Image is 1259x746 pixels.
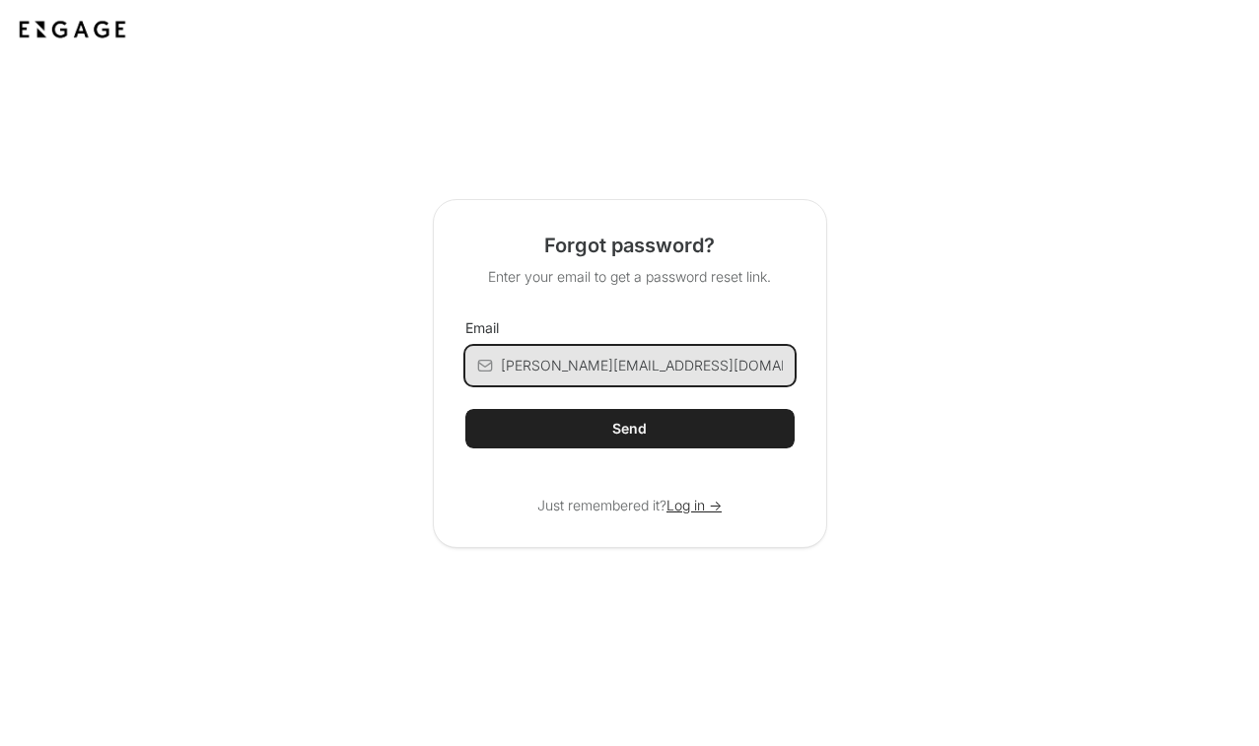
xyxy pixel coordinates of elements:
div: Send [612,419,647,439]
h2: Forgot password? [544,232,715,259]
p: Enter your email to get a password reset link. [488,267,771,287]
label: Email [465,318,499,338]
a: Log in -> [666,496,722,515]
button: Send [465,409,795,448]
input: Enter your email [501,346,795,385]
img: Application logo [16,16,129,43]
p: Just remembered it? [465,496,795,515]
